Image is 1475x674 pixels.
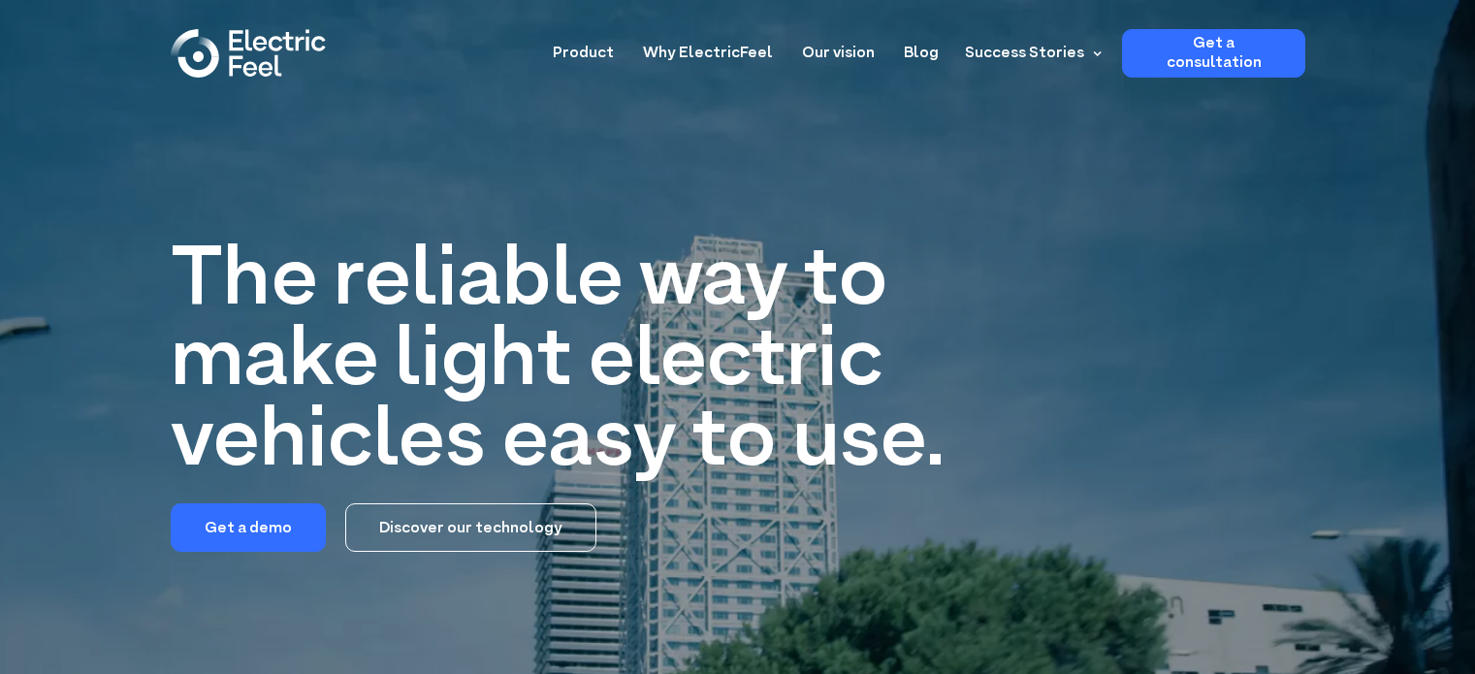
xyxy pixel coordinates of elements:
[904,29,939,65] a: Blog
[553,29,614,65] a: Product
[171,503,326,552] a: Get a demo
[802,29,875,65] a: Our vision
[1122,29,1305,78] a: Get a consultation
[643,29,773,65] a: Why ElectricFeel
[171,242,979,484] h1: The reliable way to make light electric vehicles easy to use.
[965,42,1084,65] div: Success Stories
[953,29,1107,78] div: Success Stories
[1347,546,1448,647] iframe: Chatbot
[345,503,596,552] a: Discover our technology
